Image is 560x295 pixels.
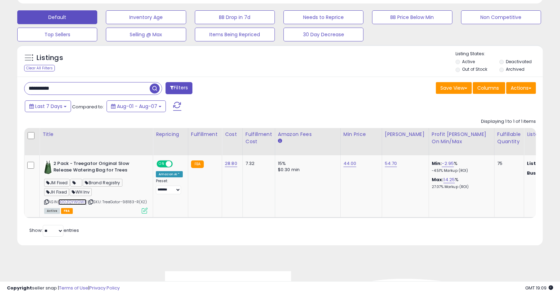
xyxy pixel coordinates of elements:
[432,177,489,189] div: %
[473,82,505,94] button: Columns
[432,185,489,189] p: 27.07% Markup (ROI)
[461,10,541,24] button: Non Competitive
[195,10,275,24] button: BB Drop in 7d
[429,128,494,155] th: The percentage added to the cost of goods (COGS) that forms the calculator for Min & Max prices.
[195,28,275,41] button: Items Being Repriced
[385,160,397,167] a: 54.70
[191,160,204,168] small: FBA
[107,100,166,112] button: Aug-01 - Aug-07
[527,160,558,167] b: Listed Price:
[456,51,543,57] p: Listing States:
[61,208,73,214] span: FBA
[436,82,472,94] button: Save View
[44,208,60,214] span: All listings currently available for purchase on Amazon
[278,160,335,167] div: 15%
[44,188,69,196] span: JH Fixed
[53,160,137,175] b: 2 Pack - Treegator Original Slow Release Watering Bag for Trees
[191,131,219,138] div: Fulfillment
[442,160,454,167] a: -2.95
[156,171,183,177] div: Amazon AI *
[58,199,87,205] a: B00ZQYWGWK
[432,160,489,173] div: %
[385,131,426,138] div: [PERSON_NAME]
[477,85,499,91] span: Columns
[106,28,186,41] button: Selling @ Max
[506,66,524,72] label: Archived
[25,100,71,112] button: Last 7 Days
[156,131,185,138] div: Repricing
[35,103,62,110] span: Last 7 Days
[29,227,79,234] span: Show: entries
[156,179,183,194] div: Preset:
[166,82,192,94] button: Filters
[432,168,489,173] p: -4.51% Markup (ROI)
[497,160,519,167] div: 75
[246,160,270,167] div: 7.32
[106,10,186,24] button: Inventory Age
[432,176,444,183] b: Max:
[70,188,92,196] span: WH Inv
[278,131,338,138] div: Amazon Fees
[432,131,491,145] div: Profit [PERSON_NAME] on Min/Max
[225,160,237,167] a: 28.80
[506,82,536,94] button: Actions
[88,199,147,205] span: | SKU: TreeGator-98183-R(X2)
[343,131,379,138] div: Min Price
[462,66,487,72] label: Out of Stock
[283,28,363,41] button: 30 Day Decrease
[44,179,70,187] span: JM Fixed
[283,10,363,24] button: Needs to Reprice
[157,161,166,167] span: ON
[172,161,183,167] span: OFF
[72,104,104,110] span: Compared to:
[246,131,272,145] div: Fulfillment Cost
[42,131,150,138] div: Title
[372,10,452,24] button: BB Price Below Min
[432,160,442,167] b: Min:
[44,160,52,174] img: 41HOoKqzLDL._SL40_.jpg
[24,65,55,71] div: Clear All Filters
[117,103,157,110] span: Aug-01 - Aug-07
[83,179,122,187] span: Brand Registry
[17,10,97,24] button: Default
[497,131,521,145] div: Fulfillable Quantity
[343,160,357,167] a: 44.00
[17,28,97,41] button: Top Sellers
[44,160,148,213] div: ASIN:
[481,118,536,125] div: Displaying 1 to 1 of 1 items
[225,131,240,138] div: Cost
[462,59,475,65] label: Active
[506,59,532,65] label: Deactivated
[443,176,455,183] a: 14.25
[278,138,282,144] small: Amazon Fees.
[278,167,335,173] div: $0.30 min
[37,53,63,63] h5: Listings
